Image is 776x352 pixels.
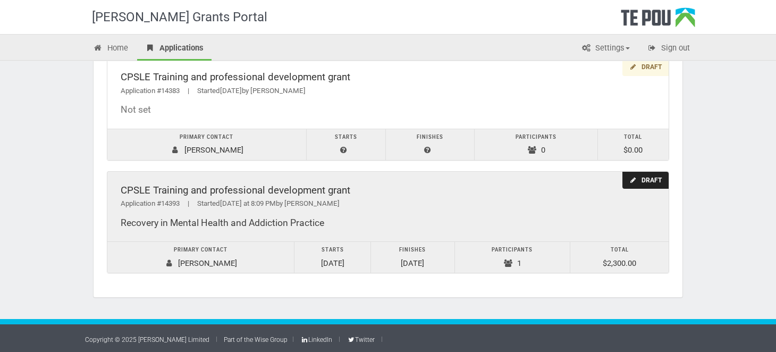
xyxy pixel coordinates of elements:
[460,245,564,256] div: Participants
[480,132,592,143] div: Participants
[220,199,276,207] span: [DATE] at 8:09 PM
[85,37,136,61] a: Home
[622,172,669,189] div: Draft
[347,336,374,343] a: Twitter
[603,132,663,143] div: Total
[121,198,655,209] div: Application #14393 Started by [PERSON_NAME]
[475,129,598,160] td: 0
[220,87,242,95] span: [DATE]
[300,336,332,343] a: LinkedIn
[371,242,455,273] td: [DATE]
[85,336,209,343] a: Copyright © 2025 [PERSON_NAME] Limited
[107,242,294,273] td: [PERSON_NAME]
[113,132,301,143] div: Primary contact
[137,37,212,61] a: Applications
[121,72,655,83] div: CPSLE Training and professional development grant
[113,245,289,256] div: Primary contact
[180,199,197,207] span: |
[121,185,655,196] div: CPSLE Training and professional development grant
[454,242,570,273] td: 1
[573,37,638,61] a: Settings
[121,104,655,115] div: Not set
[300,245,365,256] div: Starts
[570,242,669,273] td: $2,300.00
[376,245,449,256] div: Finishes
[597,129,669,160] td: $0.00
[107,129,306,160] td: [PERSON_NAME]
[180,87,197,95] span: |
[576,245,663,256] div: Total
[121,86,655,97] div: Application #14383 Started by [PERSON_NAME]
[312,132,380,143] div: Starts
[224,336,288,343] a: Part of the Wise Group
[621,7,695,34] div: Te Pou Logo
[294,242,370,273] td: [DATE]
[622,58,669,76] div: Draft
[639,37,698,61] a: Sign out
[391,132,469,143] div: Finishes
[121,217,655,229] div: Recovery in Mental Health and Addiction Practice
